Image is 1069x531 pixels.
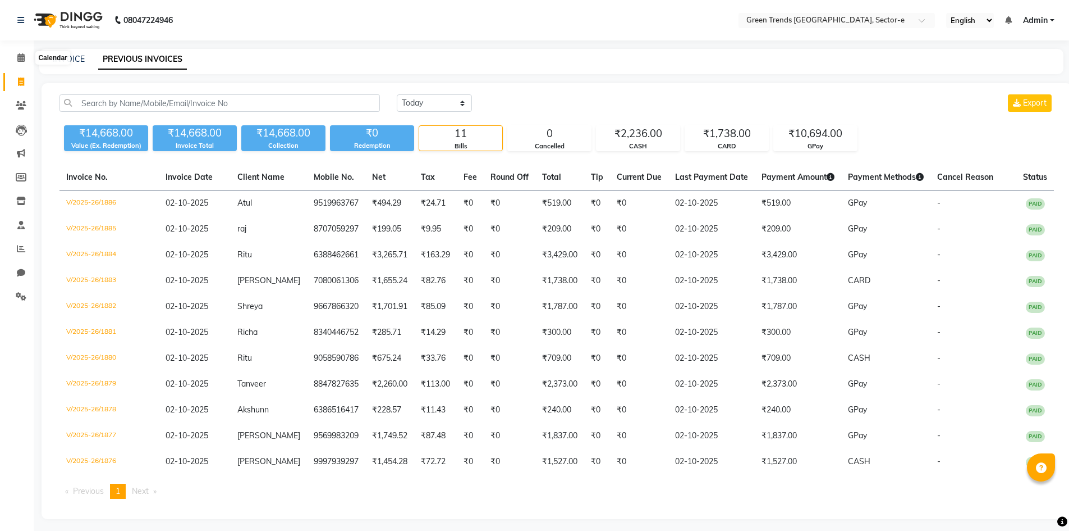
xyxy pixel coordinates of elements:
[484,423,535,449] td: ₹0
[59,242,159,268] td: V/2025-26/1884
[755,216,841,242] td: ₹209.00
[1026,276,1045,287] span: PAID
[419,142,502,151] div: Bills
[535,320,584,346] td: ₹300.00
[64,125,148,141] div: ₹14,668.00
[1026,353,1045,365] span: PAID
[668,371,755,397] td: 02-10-2025
[307,397,365,423] td: 6386516417
[1023,98,1047,108] span: Export
[414,449,457,475] td: ₹72.72
[668,268,755,294] td: 02-10-2025
[307,320,365,346] td: 8340446752
[307,268,365,294] td: 7080061306
[508,142,591,151] div: Cancelled
[675,172,748,182] span: Last Payment Date
[610,423,668,449] td: ₹0
[535,397,584,423] td: ₹240.00
[237,405,269,415] span: Akshunn
[755,449,841,475] td: ₹1,527.00
[848,405,867,415] span: GPay
[365,268,414,294] td: ₹1,655.24
[484,320,535,346] td: ₹0
[484,397,535,423] td: ₹0
[542,172,561,182] span: Total
[484,346,535,371] td: ₹0
[937,249,940,260] span: -
[414,242,457,268] td: ₹163.29
[535,371,584,397] td: ₹2,373.00
[535,423,584,449] td: ₹1,837.00
[66,172,108,182] span: Invoice No.
[668,242,755,268] td: 02-10-2025
[584,449,610,475] td: ₹0
[937,327,940,337] span: -
[166,379,208,389] span: 02-10-2025
[29,4,105,36] img: logo
[535,346,584,371] td: ₹709.00
[414,371,457,397] td: ₹113.00
[59,268,159,294] td: V/2025-26/1883
[457,397,484,423] td: ₹0
[484,216,535,242] td: ₹0
[490,172,529,182] span: Round Off
[610,216,668,242] td: ₹0
[584,423,610,449] td: ₹0
[365,346,414,371] td: ₹675.24
[584,294,610,320] td: ₹0
[414,294,457,320] td: ₹85.09
[237,430,300,441] span: [PERSON_NAME]
[584,346,610,371] td: ₹0
[307,371,365,397] td: 8847827635
[610,346,668,371] td: ₹0
[668,449,755,475] td: 02-10-2025
[755,294,841,320] td: ₹1,787.00
[535,242,584,268] td: ₹3,429.00
[755,346,841,371] td: ₹709.00
[848,301,867,311] span: GPay
[755,242,841,268] td: ₹3,429.00
[755,190,841,217] td: ₹519.00
[457,423,484,449] td: ₹0
[59,320,159,346] td: V/2025-26/1881
[610,294,668,320] td: ₹0
[123,4,173,36] b: 08047224946
[307,190,365,217] td: 9519963767
[166,172,213,182] span: Invoice Date
[330,125,414,141] div: ₹0
[610,449,668,475] td: ₹0
[166,456,208,466] span: 02-10-2025
[937,172,993,182] span: Cancel Reason
[59,397,159,423] td: V/2025-26/1878
[597,142,680,151] div: CASH
[330,141,414,151] div: Redemption
[166,430,208,441] span: 02-10-2025
[848,198,867,208] span: GPay
[365,320,414,346] td: ₹285.71
[414,423,457,449] td: ₹87.48
[1023,15,1048,26] span: Admin
[848,172,924,182] span: Payment Methods
[116,486,120,496] span: 1
[153,125,237,141] div: ₹14,668.00
[584,371,610,397] td: ₹0
[597,126,680,142] div: ₹2,236.00
[1026,302,1045,313] span: PAID
[484,242,535,268] td: ₹0
[35,51,70,65] div: Calendar
[484,294,535,320] td: ₹0
[668,397,755,423] td: 02-10-2025
[937,224,940,234] span: -
[755,397,841,423] td: ₹240.00
[237,249,252,260] span: Ritu
[59,216,159,242] td: V/2025-26/1885
[610,190,668,217] td: ₹0
[848,353,870,363] span: CASH
[1026,328,1045,339] span: PAID
[1026,379,1045,391] span: PAID
[59,484,1054,499] nav: Pagination
[584,190,610,217] td: ₹0
[237,224,246,234] span: raj
[535,216,584,242] td: ₹209.00
[64,141,148,151] div: Value (Ex. Redemption)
